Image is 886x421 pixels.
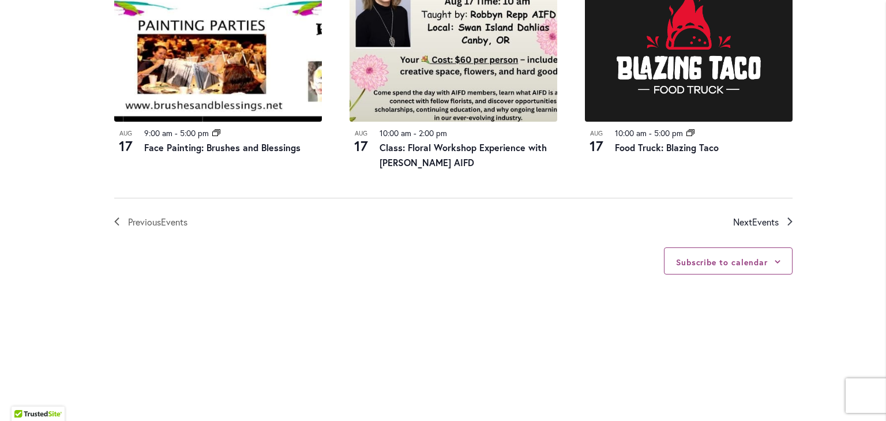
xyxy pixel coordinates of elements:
span: 17 [350,136,373,156]
span: 17 [114,136,137,156]
a: Food Truck: Blazing Taco [615,141,719,153]
span: Previous [128,215,187,230]
time: 10:00 am [615,127,647,138]
time: 10:00 am [380,127,411,138]
span: - [175,127,178,138]
a: Next Events [733,215,793,230]
span: Aug [114,129,137,138]
time: 5:00 pm [654,127,683,138]
span: Events [161,216,187,228]
span: Events [752,216,779,228]
span: 17 [585,136,608,156]
span: Aug [585,129,608,138]
a: Previous Events [114,215,187,230]
button: Subscribe to calendar [676,257,768,268]
iframe: Launch Accessibility Center [9,380,41,412]
time: 5:00 pm [180,127,209,138]
span: Next [733,215,779,230]
a: Class: Floral Workshop Experience with [PERSON_NAME] AIFD [380,141,547,168]
span: - [649,127,652,138]
time: 2:00 pm [419,127,447,138]
span: Aug [350,129,373,138]
a: Face Painting: Brushes and Blessings [144,141,301,153]
time: 9:00 am [144,127,172,138]
span: - [414,127,416,138]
